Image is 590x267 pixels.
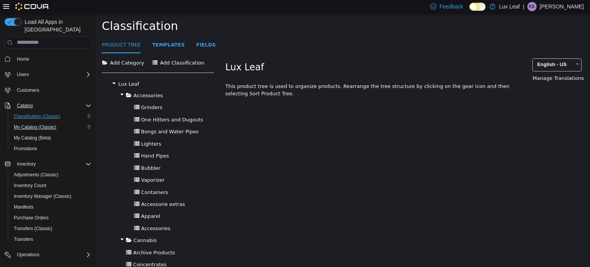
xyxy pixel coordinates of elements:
a: Inventory Manager (Classic) [11,192,75,201]
span: Catalog [17,103,33,109]
span: Concentrates [37,248,71,254]
span: Classification (Classic) [14,113,60,119]
div: Kacee Kennedy [527,2,537,11]
span: Users [14,70,91,79]
span: Inventory [14,159,91,169]
span: My Catalog (Classic) [14,124,56,130]
a: Fields [100,24,120,40]
span: Load All Apps in [GEOGRAPHIC_DATA] [22,18,91,33]
a: My Catalog (Classic) [11,123,60,132]
a: Adjustments (Classic) [11,170,61,179]
span: Home [17,56,29,62]
p: [PERSON_NAME] [540,2,584,11]
button: Operations [2,249,94,260]
span: Inventory Count [14,182,46,189]
span: Transfers [11,235,91,244]
button: Inventory [14,159,39,169]
span: Vaporizer [45,164,68,169]
span: Lux Leaf [22,68,43,73]
input: Dark Mode [469,3,486,11]
span: Grinders [45,91,66,97]
span: One Hitters and Dugouts [45,103,107,109]
span: Manifests [14,204,33,210]
span: Home [14,54,91,64]
button: My Catalog (Beta) [8,133,94,143]
a: Purchase Orders [11,213,52,222]
a: Customers [14,86,42,95]
span: Feedback [439,3,463,10]
button: Add Category [6,43,52,56]
span: Containers [45,176,72,182]
span: Bongs and Water Pipes [45,115,103,121]
span: Classification (Classic) [11,112,91,121]
span: Purchase Orders [11,213,91,222]
span: Classification [6,6,82,19]
img: Cova [15,3,50,10]
a: Home [14,55,32,64]
a: Manifests [11,202,36,212]
span: Inventory [17,161,36,167]
span: Accessories [38,79,67,85]
span: Hand Pipes [45,139,73,145]
span: Purchase Orders [14,215,49,221]
span: Users [17,71,29,78]
span: Inventory Manager (Classic) [11,192,91,201]
span: Transfers (Classic) [14,226,52,232]
a: Templates [56,24,89,40]
button: Classification (Classic) [8,111,94,122]
span: Archive Products [37,236,79,242]
span: Lux Leaf [129,48,168,59]
div: This product tree is used to organize products. Rearrange the tree structure by clicking on the g... [124,69,433,84]
span: KK [529,2,535,11]
span: Customers [17,87,39,93]
span: Operations [14,250,91,259]
span: Apparel [45,200,64,206]
span: Catalog [14,101,91,110]
span: Accessorie extras [45,188,89,194]
span: Manifests [11,202,91,212]
button: Users [14,70,32,79]
a: Manage Translations [436,58,488,72]
button: Inventory [2,159,94,169]
p: | [523,2,524,11]
span: Customers [14,85,91,95]
button: Purchase Orders [8,212,94,223]
a: Promotions [11,144,40,153]
span: Operations [17,252,40,258]
a: Transfers [11,235,36,244]
span: Bubbler [45,152,65,158]
button: Operations [14,250,43,259]
button: Adjustments (Classic) [8,169,94,180]
a: My Catalog (Beta) [11,133,54,143]
span: Adjustments (Classic) [14,172,58,178]
button: Inventory Count [8,180,94,191]
span: Lighters [45,128,65,133]
span: English - US [437,45,476,57]
a: Transfers (Classic) [11,224,55,233]
p: Lux Leaf [499,2,520,11]
span: Adjustments (Classic) [11,170,91,179]
button: Transfers (Classic) [8,223,94,234]
span: My Catalog (Classic) [11,123,91,132]
span: Transfers (Classic) [11,224,91,233]
span: Inventory Manager (Classic) [14,193,71,199]
span: Inventory Count [11,181,91,190]
span: Accessories [45,212,74,218]
a: Classification (Classic) [11,112,63,121]
button: Manifests [8,202,94,212]
a: Inventory Count [11,181,50,190]
button: Catalog [14,101,36,110]
span: My Catalog (Beta) [11,133,91,143]
span: My Catalog (Beta) [14,135,51,141]
button: My Catalog (Classic) [8,122,94,133]
span: Promotions [11,144,91,153]
button: Home [2,53,94,65]
button: Add Classification [52,43,113,56]
span: Transfers [14,236,33,242]
span: Promotions [14,146,37,152]
button: Customers [2,85,94,96]
button: Users [2,69,94,80]
a: English - US [436,45,486,58]
button: Transfers [8,234,94,245]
